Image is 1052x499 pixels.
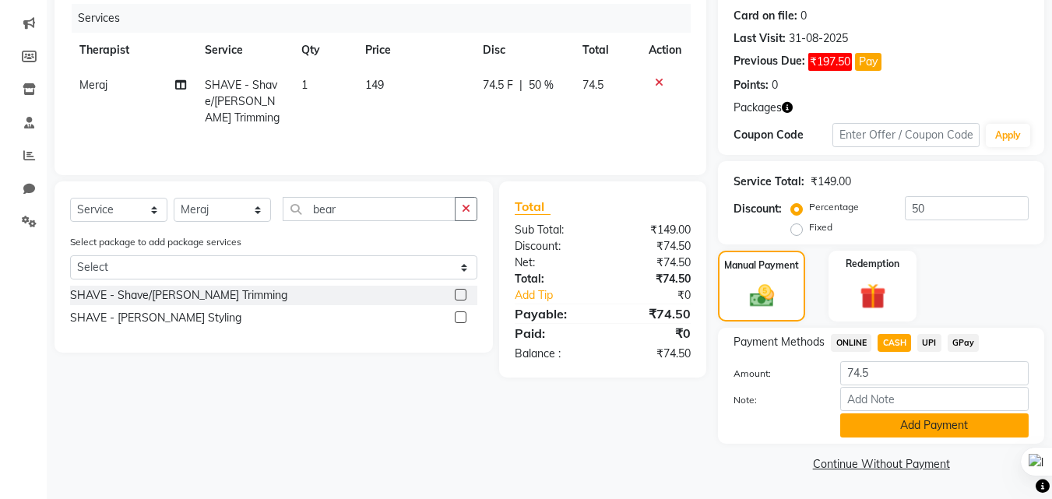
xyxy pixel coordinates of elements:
[734,77,769,93] div: Points:
[734,334,825,350] span: Payment Methods
[519,77,522,93] span: |
[603,346,702,362] div: ₹74.50
[503,238,603,255] div: Discount:
[878,334,911,352] span: CASH
[365,78,384,92] span: 149
[301,78,308,92] span: 1
[72,4,702,33] div: Services
[734,127,832,143] div: Coupon Code
[356,33,473,68] th: Price
[855,53,881,71] button: Pay
[483,77,513,93] span: 74.5 F
[503,346,603,362] div: Balance :
[283,197,456,221] input: Search or Scan
[724,258,799,272] label: Manual Payment
[529,77,554,93] span: 50 %
[503,324,603,343] div: Paid:
[734,100,782,116] span: Packages
[789,30,848,47] div: 31-08-2025
[840,413,1029,438] button: Add Payment
[800,8,807,24] div: 0
[603,271,702,287] div: ₹74.50
[503,287,619,304] a: Add Tip
[503,222,603,238] div: Sub Total:
[603,222,702,238] div: ₹149.00
[808,53,852,71] span: ₹197.50
[742,282,782,310] img: _cash.svg
[573,33,640,68] th: Total
[809,200,859,214] label: Percentage
[772,77,778,93] div: 0
[734,174,804,190] div: Service Total:
[734,30,786,47] div: Last Visit:
[473,33,573,68] th: Disc
[809,220,832,234] label: Fixed
[503,304,603,323] div: Payable:
[70,33,195,68] th: Therapist
[721,456,1041,473] a: Continue Without Payment
[986,124,1030,147] button: Apply
[948,334,980,352] span: GPay
[292,33,356,68] th: Qty
[205,78,280,125] span: SHAVE - Shave/[PERSON_NAME] Trimming
[734,8,797,24] div: Card on file:
[503,271,603,287] div: Total:
[603,255,702,271] div: ₹74.50
[734,53,805,71] div: Previous Due:
[831,334,871,352] span: ONLINE
[503,255,603,271] div: Net:
[620,287,703,304] div: ₹0
[582,78,603,92] span: 74.5
[79,78,107,92] span: Meraj
[639,33,691,68] th: Action
[832,123,980,147] input: Enter Offer / Coupon Code
[195,33,291,68] th: Service
[734,201,782,217] div: Discount:
[70,235,241,249] label: Select package to add package services
[840,387,1029,411] input: Add Note
[603,304,702,323] div: ₹74.50
[840,361,1029,385] input: Amount
[603,238,702,255] div: ₹74.50
[70,310,241,326] div: SHAVE - [PERSON_NAME] Styling
[722,367,828,381] label: Amount:
[846,257,899,271] label: Redemption
[852,280,894,312] img: _gift.svg
[722,393,828,407] label: Note:
[917,334,941,352] span: UPI
[811,174,851,190] div: ₹149.00
[70,287,287,304] div: SHAVE - Shave/[PERSON_NAME] Trimming
[515,199,551,215] span: Total
[603,324,702,343] div: ₹0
